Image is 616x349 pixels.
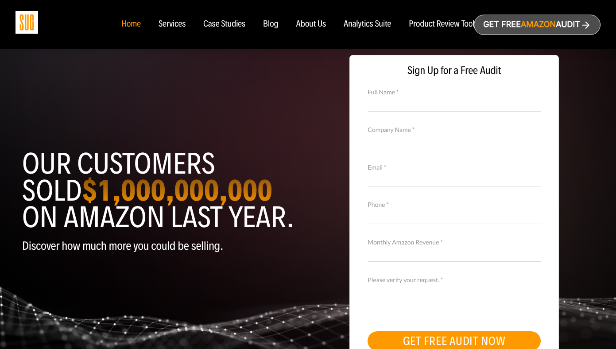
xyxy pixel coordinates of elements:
h1: Our customers sold on Amazon last year. [22,151,302,231]
label: Please verify your request. * [368,275,541,285]
label: Full Name * [368,87,541,97]
a: Home [121,19,140,29]
a: Blog [263,19,279,29]
span: Sign Up for a Free Audit [359,64,550,77]
input: Email * [368,171,541,186]
label: Company Name * [368,125,541,135]
strong: $1,000,000,000 [82,172,272,209]
a: Case Studies [203,19,245,29]
label: Monthly Amazon Revenue * [368,237,541,247]
input: Full Name * [368,96,541,111]
a: Product Review Tool [409,19,474,29]
input: Contact Number * [368,209,541,224]
input: Company Name * [368,133,541,149]
p: Discover how much more you could be selling. [22,240,302,252]
span: Amazon [521,20,556,29]
a: About Us [296,19,326,29]
a: Get freeAmazonAudit [474,15,601,35]
a: Analytics Suite [344,19,391,29]
iframe: reCAPTCHA [368,283,502,318]
input: Monthly Amazon Revenue * [368,246,541,262]
img: Sug [15,11,38,34]
a: Services [159,19,186,29]
label: Phone * [368,200,541,209]
label: Email * [368,163,541,172]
